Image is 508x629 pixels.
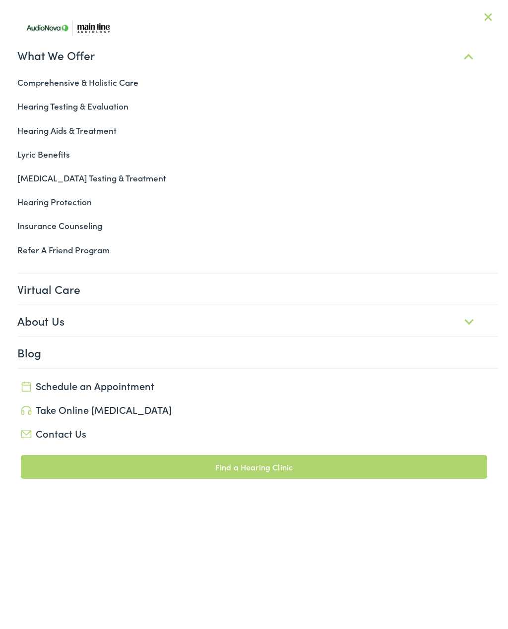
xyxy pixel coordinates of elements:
[21,379,487,393] a: Schedule an Appointment
[10,190,498,214] a: Hearing Protection
[21,426,487,440] a: Contact Us
[10,166,498,190] a: [MEDICAL_DATA] Testing & Treatment
[10,142,498,166] a: Lyric Benefits
[17,337,498,368] a: Blog
[10,70,498,94] a: Comprehensive & Holistic Care
[17,305,498,336] a: About Us
[10,94,498,118] a: Hearing Testing & Evaluation
[21,382,32,392] img: utility icon
[17,274,498,304] a: Virtual Care
[21,455,487,479] a: Find a Hearing Clinic
[10,238,498,262] a: Refer A Friend Program
[10,214,498,237] a: Insurance Counseling
[21,402,487,416] a: Take Online [MEDICAL_DATA]
[21,430,32,438] img: utility icon
[10,118,498,142] a: Hearing Aids & Treatment
[21,405,32,415] img: utility icon
[17,40,498,70] a: What We Offer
